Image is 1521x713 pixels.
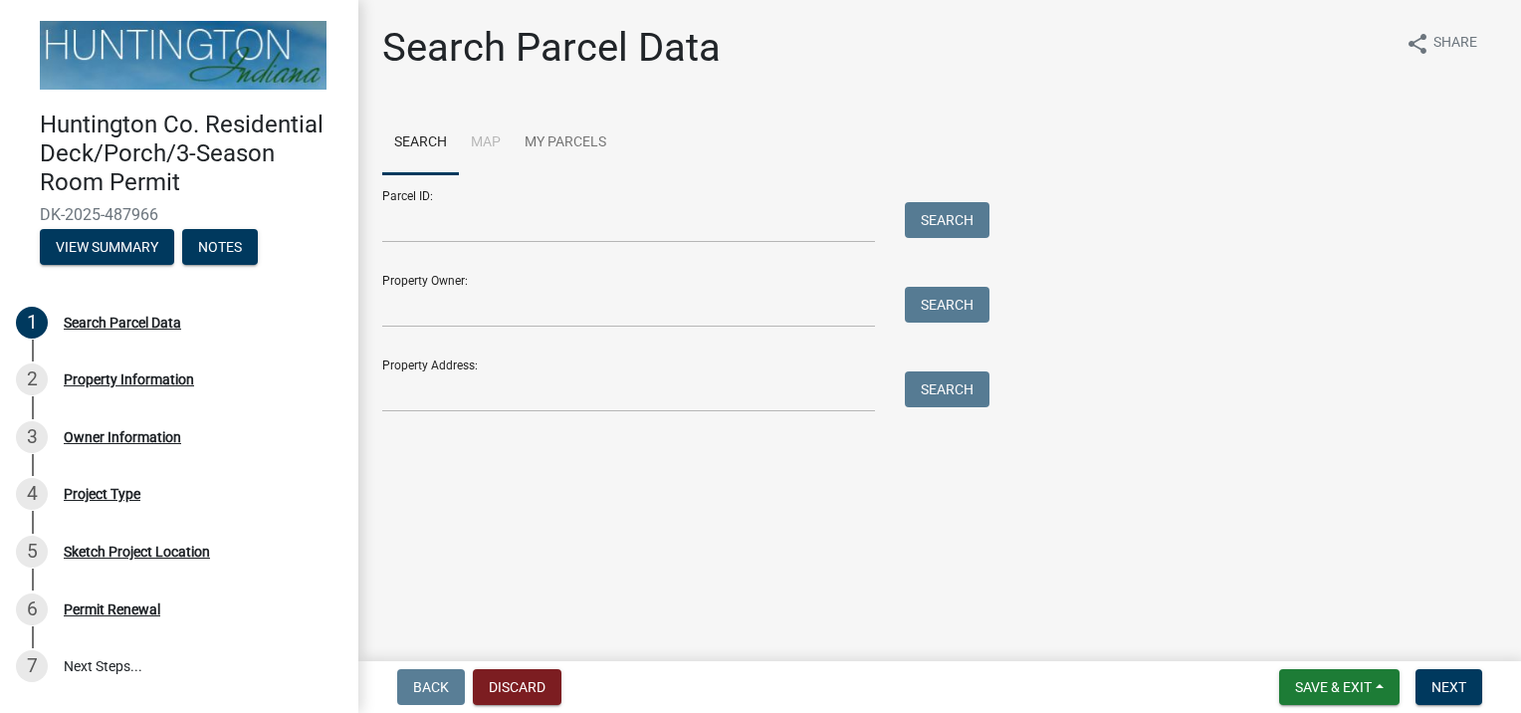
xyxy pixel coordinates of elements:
div: Property Information [64,372,194,386]
div: Project Type [64,487,140,501]
button: Next [1415,669,1482,705]
button: Save & Exit [1279,669,1400,705]
button: Notes [182,229,258,265]
div: 5 [16,536,48,568]
img: Huntington County, Indiana [40,21,326,90]
div: 3 [16,421,48,453]
span: Save & Exit [1295,679,1372,695]
button: Search [905,202,989,238]
button: Search [905,287,989,323]
button: Discard [473,669,561,705]
button: shareShare [1390,24,1493,63]
div: Owner Information [64,430,181,444]
a: My Parcels [513,112,618,175]
span: Share [1433,32,1477,56]
button: Search [905,371,989,407]
i: share [1406,32,1429,56]
div: 4 [16,478,48,510]
div: 1 [16,307,48,339]
span: Next [1431,679,1466,695]
h1: Search Parcel Data [382,24,721,72]
div: Search Parcel Data [64,316,181,330]
div: Permit Renewal [64,602,160,616]
button: Back [397,669,465,705]
div: 2 [16,363,48,395]
button: View Summary [40,229,174,265]
span: DK-2025-487966 [40,205,319,224]
a: Search [382,112,459,175]
wm-modal-confirm: Notes [182,240,258,256]
h4: Huntington Co. Residential Deck/Porch/3-Season Room Permit [40,111,342,196]
div: 6 [16,594,48,625]
div: 7 [16,650,48,682]
div: Sketch Project Location [64,545,210,559]
span: Back [413,679,449,695]
wm-modal-confirm: Summary [40,240,174,256]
